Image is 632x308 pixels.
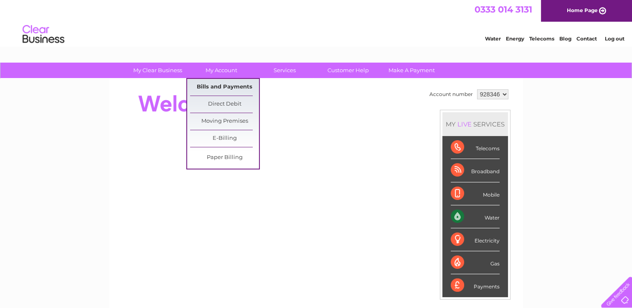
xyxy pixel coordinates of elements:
a: E-Billing [190,130,259,147]
div: MY SERVICES [442,112,508,136]
img: logo.png [22,22,65,47]
a: 0333 014 3131 [475,4,532,15]
a: Telecoms [529,35,554,42]
td: Account number [427,87,475,101]
a: My Clear Business [123,63,192,78]
div: Payments [451,274,500,297]
a: Water [485,35,501,42]
div: Broadband [451,159,500,182]
div: Telecoms [451,136,500,159]
a: Blog [559,35,571,42]
a: Make A Payment [377,63,446,78]
a: Services [250,63,319,78]
a: Customer Help [314,63,383,78]
a: My Account [187,63,256,78]
div: Mobile [451,182,500,205]
a: Log out [604,35,624,42]
a: Direct Debit [190,96,259,113]
a: Energy [506,35,524,42]
a: Bills and Payments [190,79,259,96]
div: Electricity [451,228,500,251]
a: Moving Premises [190,113,259,130]
div: Gas [451,251,500,274]
div: LIVE [456,120,473,128]
div: Clear Business is a trading name of Verastar Limited (registered in [GEOGRAPHIC_DATA] No. 3667643... [119,5,514,40]
div: Water [451,205,500,228]
a: Contact [576,35,597,42]
a: Paper Billing [190,149,259,166]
